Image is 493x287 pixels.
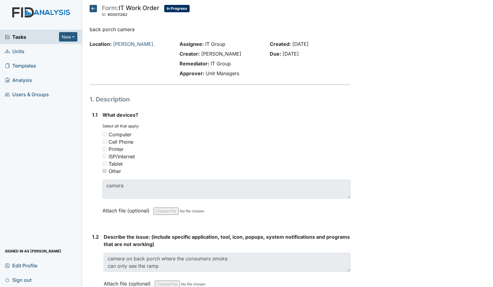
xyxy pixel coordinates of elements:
[270,41,291,47] strong: Created:
[5,61,36,70] span: Templates
[164,5,190,12] span: In Progress
[180,61,209,67] strong: Remediator:
[102,12,107,17] span: ID:
[92,111,98,119] label: 1.1
[201,51,241,57] span: [PERSON_NAME]
[109,153,135,160] div: ISP/Internet
[92,233,99,241] label: 1.2
[102,169,106,173] input: Other
[180,41,204,47] strong: Assignee:
[205,41,225,47] span: IT Group
[292,41,309,47] span: [DATE]
[102,140,106,144] input: Cell Phone
[270,51,281,57] strong: Due:
[180,51,200,57] strong: Creator:
[102,162,106,166] input: Tablet
[90,41,112,47] strong: Location:
[90,95,351,104] h1: 1. Description
[90,26,351,33] p: back porch camera
[211,61,231,67] span: IT Group
[102,4,119,12] span: Form:
[102,124,139,128] small: Select all that apply:
[5,275,32,285] span: Sign out
[59,32,77,42] button: New
[102,154,106,158] input: ISP/Internet
[108,12,127,17] span: #00011282
[102,5,159,18] div: IT Work Order
[102,180,351,199] textarea: camera
[206,70,239,76] span: Unit Managers
[5,75,32,85] span: Analysis
[109,131,132,138] div: Computer
[5,261,37,270] span: Edit Profile
[283,51,299,57] span: [DATE]
[104,234,350,247] span: Describe the issue: (include specific application, tool, icon, popups, system notifications and p...
[109,167,121,175] div: Other
[102,112,138,118] span: What devices?
[5,46,24,56] span: Units
[109,145,124,153] div: Printer
[5,90,49,99] span: Users & Groups
[180,70,204,76] strong: Approver:
[5,246,61,256] span: Signed in as [PERSON_NAME]
[109,160,123,167] div: Tablet
[102,147,106,151] input: Printer
[102,204,152,214] label: Attach file (optional)
[113,41,155,47] a: [PERSON_NAME].
[102,132,106,136] input: Computer
[104,253,351,272] textarea: camera on back porch where the consumers smoke can only see the ramp
[109,138,133,145] div: Cell Phone
[5,33,59,41] a: Tasks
